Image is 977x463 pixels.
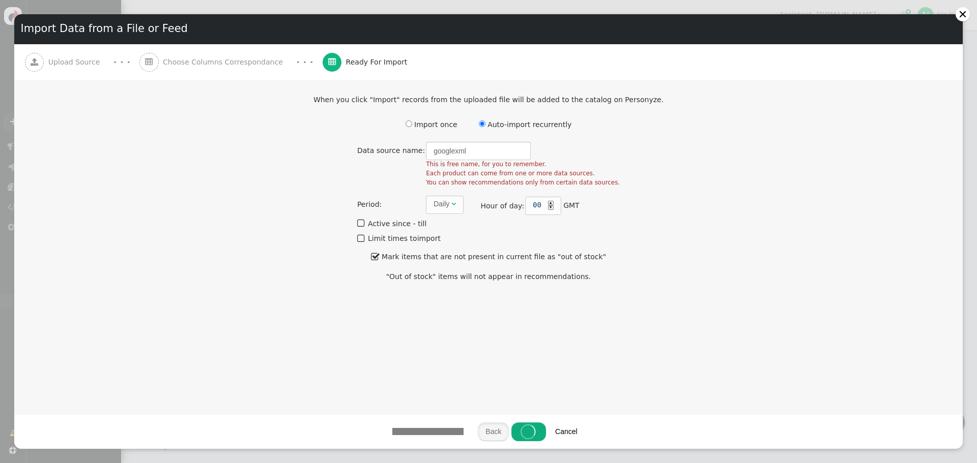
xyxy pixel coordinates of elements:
[48,57,104,68] span: Upload Source
[402,116,461,134] li: Import once
[139,44,323,80] a:  Choose Columns Correspondance · · ·
[548,201,554,205] div: ▲
[25,44,139,80] a:  Upload Source · · ·
[21,95,956,105] p: When you click "Import" records from the uploaded file will be added to the catalog on Personyze.
[426,160,620,188] div: This is free name, for you to remember. Each product can come from one or more data sources. You ...
[113,55,130,69] div: · · ·
[145,58,153,66] span: 
[525,197,580,215] td: GMT
[451,200,456,207] span: 
[346,57,412,68] span: Ready For Import
[434,199,449,209] div: Daily
[533,200,541,210] span: 00
[357,217,366,230] span: 
[296,55,313,69] div: · · ·
[478,422,509,441] button: Back
[14,14,963,43] div: Import Data from a File or Feed
[357,234,441,242] label: Limit times to
[371,253,606,261] label: Mark items that are not present in current file as "out of stock"
[475,116,576,134] li: Auto-import recurrently
[323,44,430,80] a:  Ready For Import
[21,271,956,282] p: "Out of stock" items will not appear in recommendations.
[417,234,441,242] span: import
[371,250,380,264] span: 
[328,58,336,66] span: 
[357,220,426,228] label: Active since - till
[548,422,585,441] button: Cancel
[357,145,425,156] div: Data source name:
[357,196,425,216] td: Period:
[31,58,39,66] span: 
[163,57,287,68] span: Choose Columns Correspondance
[357,232,366,245] span: 
[548,205,554,210] div: ▼
[481,197,525,215] td: Hour of day :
